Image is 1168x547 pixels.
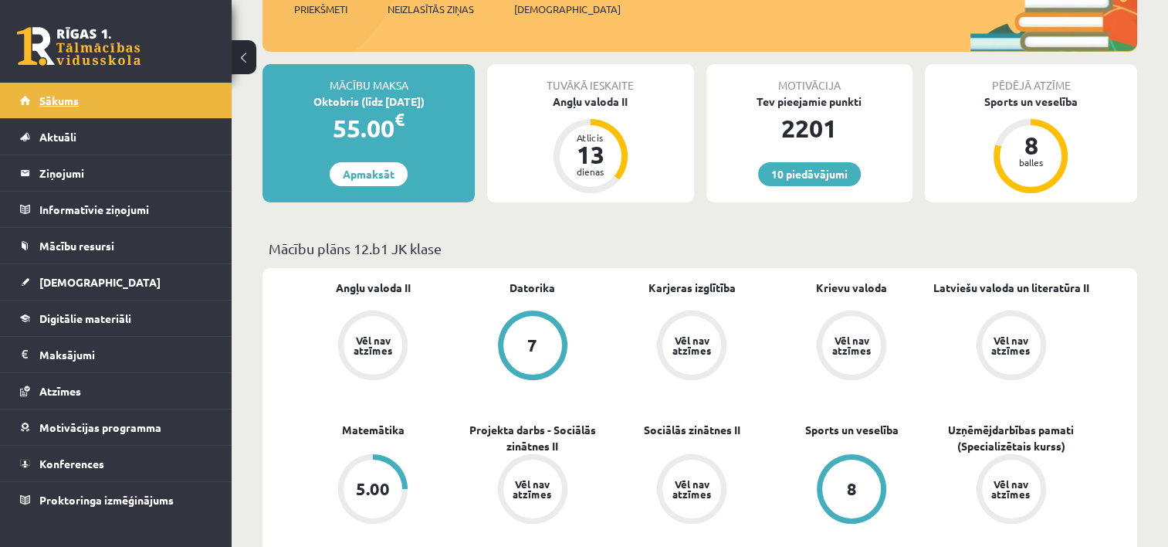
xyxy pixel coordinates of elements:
[706,93,912,110] div: Tev pieejamie punkti
[487,64,693,93] div: Tuvākā ieskaite
[20,482,212,518] a: Proktoringa izmēģinājums
[39,420,161,434] span: Motivācijas programma
[567,133,614,142] div: Atlicis
[39,93,79,107] span: Sākums
[925,64,1137,93] div: Pēdējā atzīme
[706,110,912,147] div: 2201
[39,130,76,144] span: Aktuāli
[39,275,161,289] span: [DEMOGRAPHIC_DATA]
[17,27,140,66] a: Rīgas 1. Tālmācības vidusskola
[20,155,212,191] a: Ziņojumi
[39,239,114,253] span: Mācību resursi
[487,93,693,110] div: Angļu valoda II
[990,479,1033,499] div: Vēl nav atzīmes
[644,422,740,438] a: Sociālās zinātnes II
[612,311,772,383] a: Vēl nav atzīmes
[20,301,212,336] a: Digitālie materiāli
[830,335,873,355] div: Vēl nav atzīmes
[293,454,453,527] a: 5.00
[351,335,394,355] div: Vēl nav atzīmes
[20,446,212,481] a: Konferences
[39,192,212,227] legend: Informatīvie ziņojumi
[39,457,104,471] span: Konferences
[262,64,475,93] div: Mācību maksa
[990,335,1033,355] div: Vēl nav atzīmes
[487,93,693,195] a: Angļu valoda II Atlicis 13 dienas
[816,280,887,296] a: Krievu valoda
[330,162,408,186] a: Apmaksāt
[510,280,555,296] a: Datorika
[20,373,212,409] a: Atzīmes
[39,155,212,191] legend: Ziņojumi
[20,409,212,445] a: Motivācijas programma
[453,311,613,383] a: 7
[39,337,212,372] legend: Maksājumi
[805,422,899,438] a: Sports un veselība
[772,311,932,383] a: Vēl nav atzīmes
[394,108,405,131] span: €
[336,280,411,296] a: Angļu valoda II
[294,2,347,17] span: Priekšmeti
[269,238,1131,259] p: Mācību plāns 12.b1 JK klase
[931,311,1091,383] a: Vēl nav atzīmes
[612,454,772,527] a: Vēl nav atzīmes
[670,479,713,499] div: Vēl nav atzīmes
[567,167,614,176] div: dienas
[388,2,474,17] span: Neizlasītās ziņas
[567,142,614,167] div: 13
[933,280,1089,296] a: Latviešu valoda un literatūra II
[20,119,212,155] a: Aktuāli
[20,337,212,372] a: Maksājumi
[706,64,912,93] div: Motivācija
[925,93,1137,110] div: Sports un veselība
[931,422,1091,454] a: Uzņēmējdarbības pamati (Specializētais kurss)
[514,2,621,17] span: [DEMOGRAPHIC_DATA]
[262,110,475,147] div: 55.00
[20,264,212,300] a: [DEMOGRAPHIC_DATA]
[342,422,405,438] a: Matemātika
[39,311,131,325] span: Digitālie materiāli
[527,337,537,354] div: 7
[925,93,1137,195] a: Sports un veselība 8 balles
[39,384,81,398] span: Atzīmes
[648,280,736,296] a: Karjeras izglītība
[511,479,554,499] div: Vēl nav atzīmes
[20,192,212,227] a: Informatīvie ziņojumi
[931,454,1091,527] a: Vēl nav atzīmes
[453,422,613,454] a: Projekta darbs - Sociālās zinātnes II
[20,83,212,118] a: Sākums
[39,493,174,507] span: Proktoringa izmēģinājums
[293,311,453,383] a: Vēl nav atzīmes
[847,481,857,498] div: 8
[20,228,212,263] a: Mācību resursi
[356,481,390,498] div: 5.00
[1007,133,1054,158] div: 8
[262,93,475,110] div: Oktobris (līdz [DATE])
[772,454,932,527] a: 8
[1007,158,1054,167] div: balles
[670,335,713,355] div: Vēl nav atzīmes
[453,454,613,527] a: Vēl nav atzīmes
[758,162,861,186] a: 10 piedāvājumi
